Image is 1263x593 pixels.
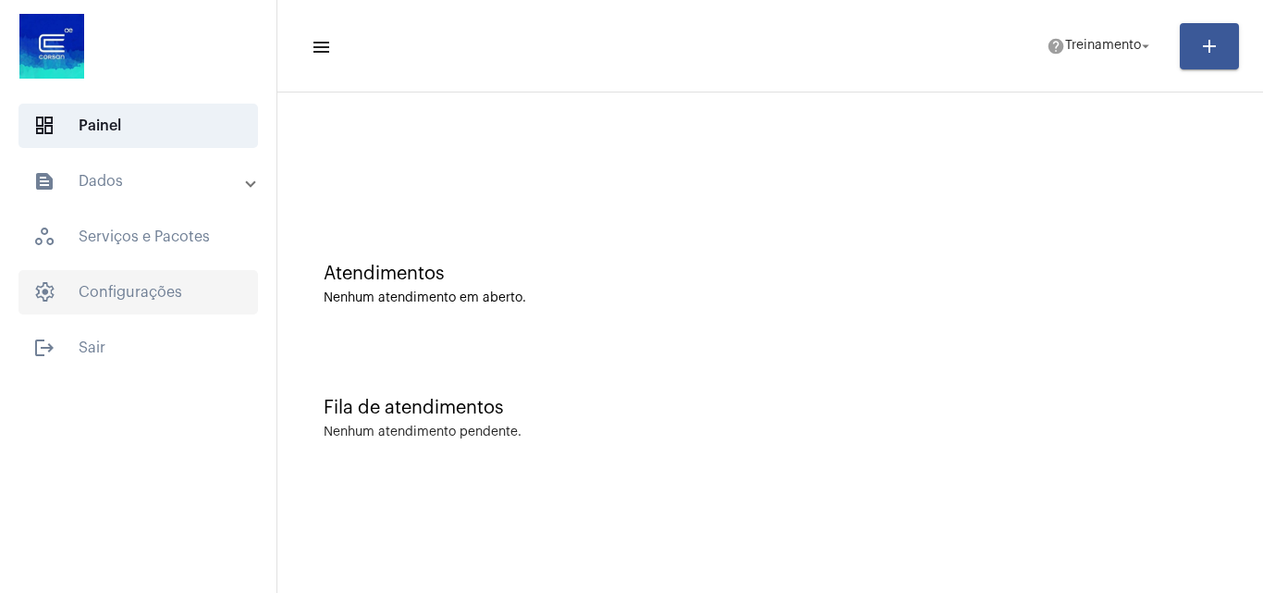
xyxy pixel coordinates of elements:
span: Sair [18,326,258,370]
div: Nenhum atendimento em aberto. [324,291,1217,305]
span: Serviços e Pacotes [18,215,258,259]
img: d4669ae0-8c07-2337-4f67-34b0df7f5ae4.jpeg [15,9,89,83]
mat-icon: sidenav icon [33,337,55,359]
div: Nenhum atendimento pendente. [324,426,521,439]
div: Atendimentos [324,264,1217,284]
span: sidenav icon [33,115,55,137]
mat-expansion-panel-header: sidenav iconDados [11,159,276,204]
span: sidenav icon [33,226,55,248]
button: Treinamento [1036,28,1165,65]
div: Fila de atendimentos [324,398,1217,418]
mat-panel-title: Dados [33,170,247,192]
span: Treinamento [1065,40,1141,53]
mat-icon: sidenav icon [33,170,55,192]
mat-icon: add [1198,35,1220,57]
mat-icon: arrow_drop_down [1137,38,1154,55]
mat-icon: help [1047,37,1065,56]
span: Painel [18,104,258,148]
span: sidenav icon [33,281,55,303]
mat-icon: sidenav icon [311,36,329,58]
span: Configurações [18,270,258,315]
